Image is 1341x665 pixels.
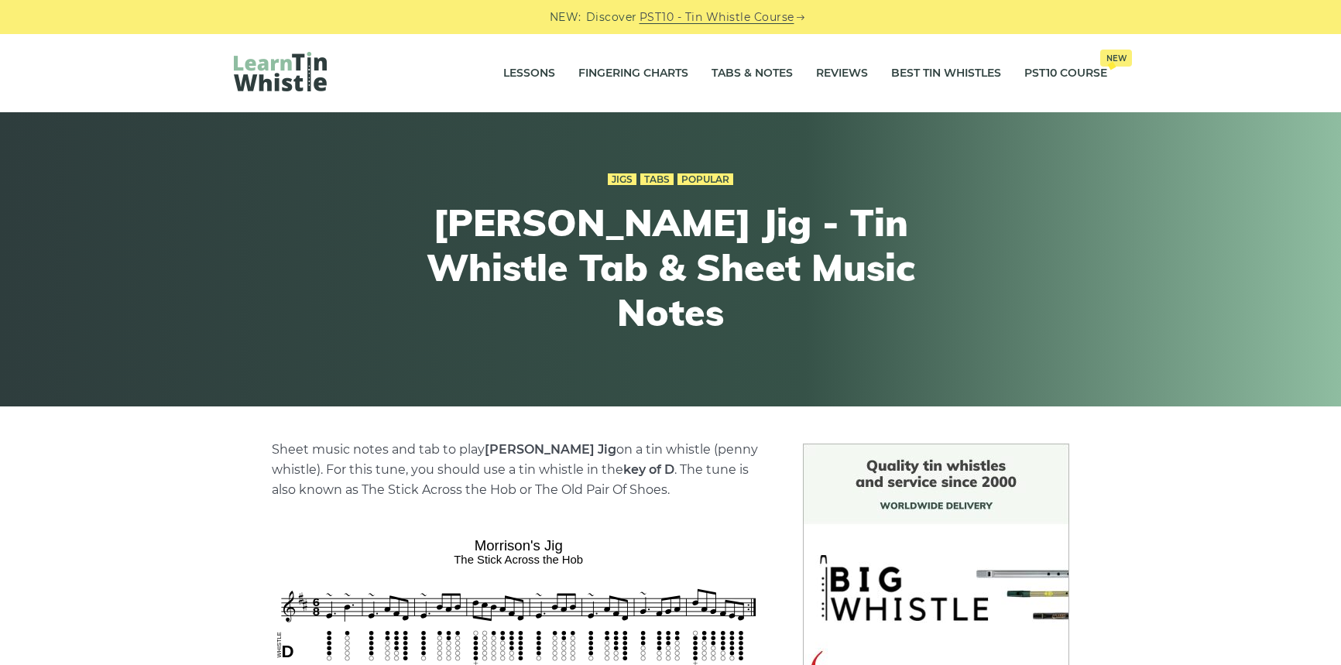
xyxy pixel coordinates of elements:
[640,173,674,186] a: Tabs
[891,54,1001,93] a: Best Tin Whistles
[712,54,793,93] a: Tabs & Notes
[677,173,733,186] a: Popular
[386,201,955,334] h1: [PERSON_NAME] Jig - Tin Whistle Tab & Sheet Music Notes
[1024,54,1107,93] a: PST10 CourseNew
[623,462,674,477] strong: key of D
[234,52,327,91] img: LearnTinWhistle.com
[816,54,868,93] a: Reviews
[485,442,616,457] strong: [PERSON_NAME] Jig
[503,54,555,93] a: Lessons
[608,173,636,186] a: Jigs
[578,54,688,93] a: Fingering Charts
[1100,50,1132,67] span: New
[272,440,766,500] p: Sheet music notes and tab to play on a tin whistle (penny whistle). For this tune, you should use...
